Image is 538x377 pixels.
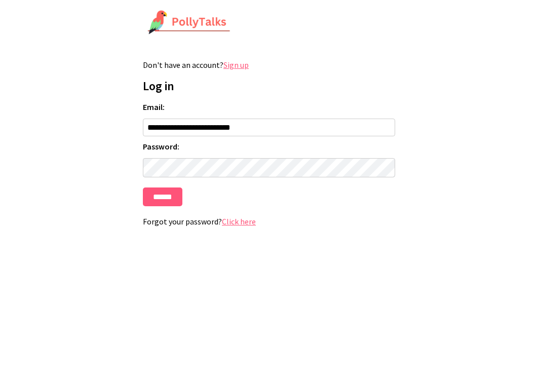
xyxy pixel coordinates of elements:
p: Forgot your password? [143,216,395,227]
label: Password: [143,141,395,152]
p: Don't have an account? [143,60,395,70]
h1: Log in [143,78,395,94]
a: Sign up [223,60,249,70]
img: PollyTalks Logo [147,10,230,35]
a: Click here [222,216,256,227]
label: Email: [143,102,395,112]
